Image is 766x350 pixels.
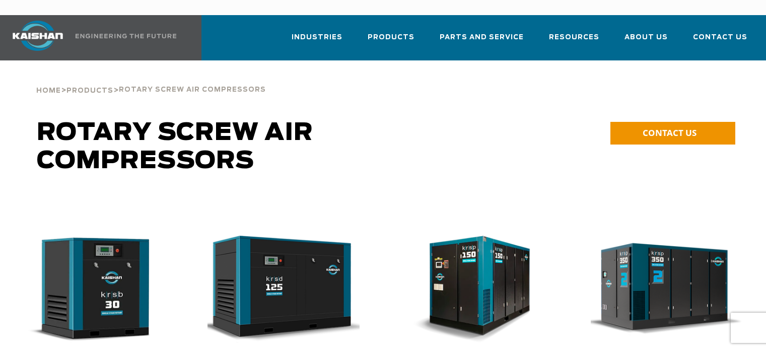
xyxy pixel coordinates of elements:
span: Products [66,88,113,94]
span: CONTACT US [643,127,697,138]
span: Resources [549,32,599,43]
a: CONTACT US [610,122,735,145]
span: Parts and Service [440,32,524,43]
span: Rotary Screw Air Compressors [119,87,266,93]
img: krsp350 [583,236,743,343]
span: Products [368,32,414,43]
img: krsb30 [9,236,168,343]
div: krsp350 [591,236,750,343]
span: Rotary Screw Air Compressors [37,121,313,173]
img: Engineering the future [76,34,176,38]
a: Industries [292,24,342,58]
a: Parts and Service [440,24,524,58]
a: Resources [549,24,599,58]
span: Industries [292,32,342,43]
div: krsd125 [207,236,367,343]
a: Products [66,86,113,95]
span: Contact Us [693,32,747,43]
img: krsp150 [392,236,551,343]
a: Contact Us [693,24,747,58]
div: > > [36,60,266,99]
div: krsb30 [16,236,175,343]
img: krsd125 [200,236,360,343]
span: Home [36,88,61,94]
a: Products [368,24,414,58]
span: About Us [624,32,668,43]
a: Home [36,86,61,95]
a: About Us [624,24,668,58]
div: krsp150 [399,236,559,343]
